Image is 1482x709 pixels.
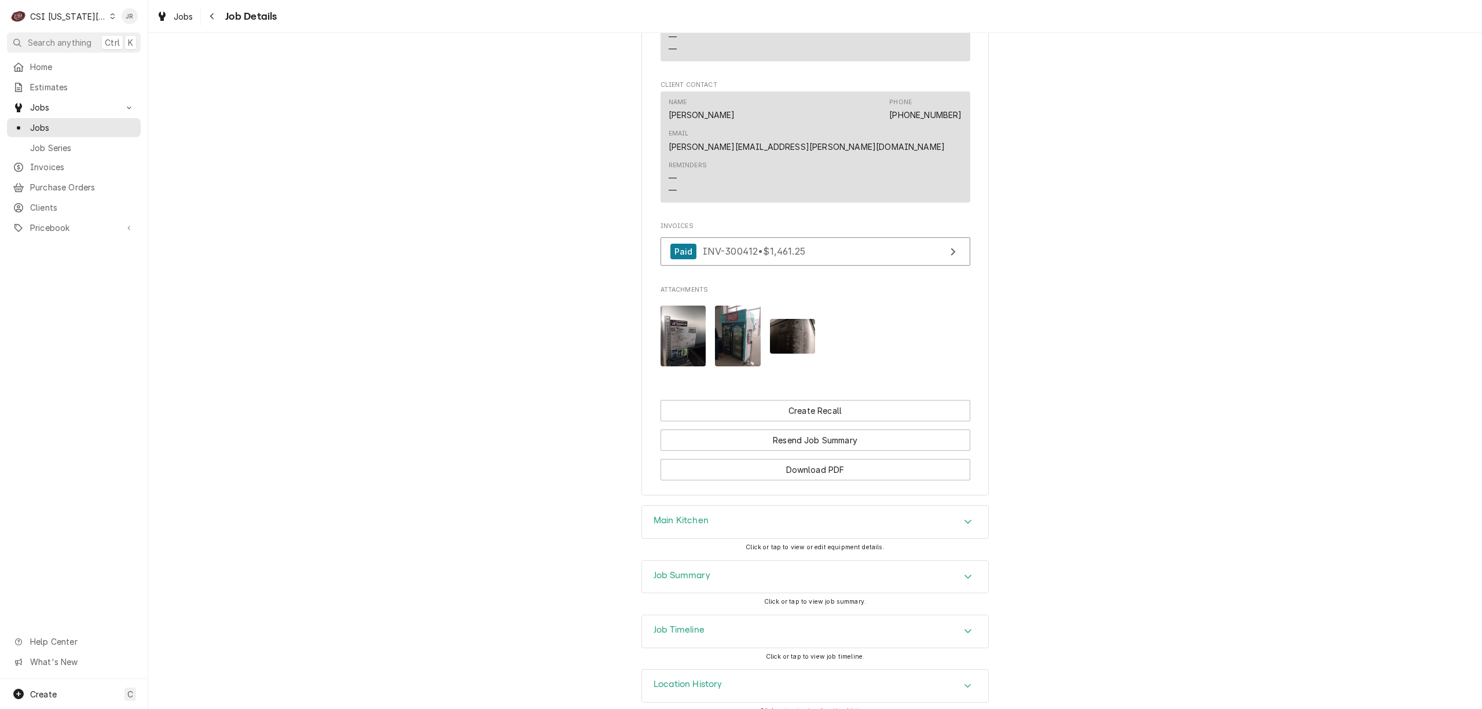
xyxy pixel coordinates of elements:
div: Accordion Header [642,561,988,593]
button: Accordion Details Expand Trigger [642,615,988,648]
h3: Job Summary [654,570,710,581]
span: Attachments [661,285,970,295]
span: Purchase Orders [30,181,135,193]
button: Accordion Details Expand Trigger [642,506,988,538]
span: Client Contact [661,80,970,90]
span: Clients [30,201,135,214]
button: Resend Job Summary [661,429,970,451]
div: — [669,172,677,184]
div: Reminders [669,161,707,170]
div: Job Timeline [641,615,989,648]
span: Click or tap to view or edit equipment details. [746,543,885,551]
span: Invoices [30,161,135,173]
span: What's New [30,656,134,668]
button: Navigate back [203,7,222,25]
div: Invoices [661,222,970,271]
img: kpzG9QzSSCD8oykMAsKA [770,319,816,353]
a: Go to What's New [7,652,141,671]
button: Search anythingCtrlK [7,32,141,53]
div: C [10,8,27,24]
a: [PERSON_NAME][EMAIL_ADDRESS][PERSON_NAME][DOMAIN_NAME] [669,142,945,152]
h3: Job Timeline [654,624,705,635]
img: 3BQZeDKvT8q3JpumdKzJ [661,306,706,366]
a: Go to Jobs [7,98,141,117]
span: Home [30,61,135,73]
div: Jessica Rentfro's Avatar [122,8,138,24]
div: — [669,184,677,196]
div: Reminders [669,20,707,55]
span: Attachments [661,297,970,376]
div: Contact [661,91,970,202]
div: Name [669,98,735,121]
button: Accordion Details Expand Trigger [642,670,988,702]
span: Click or tap to view job summary. [764,598,866,605]
div: Button Group Row [661,421,970,451]
span: Jobs [174,10,193,23]
span: Ctrl [105,36,120,49]
div: Accordion Header [642,615,988,648]
div: — [669,43,677,55]
div: JR [122,8,138,24]
div: Button Group Row [661,400,970,421]
button: Accordion Details Expand Trigger [642,561,988,593]
div: Accordion Header [642,670,988,702]
div: Main Kitchen [641,505,989,539]
span: Estimates [30,81,135,93]
div: Job Summary [641,560,989,594]
span: Jobs [30,101,118,113]
div: CSI [US_STATE][GEOGRAPHIC_DATA] [30,10,107,23]
a: Jobs [152,7,198,26]
div: [PERSON_NAME] [669,109,735,121]
div: Email [669,129,945,152]
div: Accordion Header [642,506,988,538]
button: Download PDF [661,459,970,480]
div: Attachments [661,285,970,376]
div: Name [669,98,687,107]
div: Location History [641,669,989,703]
span: Jobs [30,122,135,134]
span: Search anything [28,36,91,49]
a: Purchase Orders [7,178,141,197]
a: [PHONE_NUMBER] [889,110,962,120]
div: — [669,31,677,43]
span: Job Details [222,9,277,24]
span: Job Series [30,142,135,154]
button: Create Recall [661,400,970,421]
span: Help Center [30,635,134,648]
div: Phone [889,98,912,107]
span: INV-300412 • $1,461.25 [703,245,805,257]
div: Email [669,129,689,138]
div: Client Contact [661,80,970,207]
h3: Location History [654,679,722,690]
span: Create [30,689,57,699]
div: Client Contact List [661,91,970,207]
div: Phone [889,98,962,121]
div: Button Group Row [661,451,970,480]
span: Invoices [661,222,970,231]
a: Jobs [7,118,141,137]
a: Estimates [7,78,141,97]
span: K [128,36,133,49]
h3: Main Kitchen [654,515,709,526]
a: View Invoice [661,237,970,266]
span: C [127,688,133,700]
a: Job Series [7,138,141,157]
div: Button Group [661,400,970,480]
a: Clients [7,198,141,217]
div: Paid [670,244,697,259]
div: Reminders [669,161,707,196]
img: IhXtzAJRiO74rfW3dT6K [715,306,761,366]
div: CSI Kansas City's Avatar [10,8,27,24]
a: Invoices [7,157,141,177]
span: Click or tap to view job timeline. [766,653,864,660]
a: Home [7,57,141,76]
span: Pricebook [30,222,118,234]
a: Go to Help Center [7,632,141,651]
a: Go to Pricebook [7,218,141,237]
